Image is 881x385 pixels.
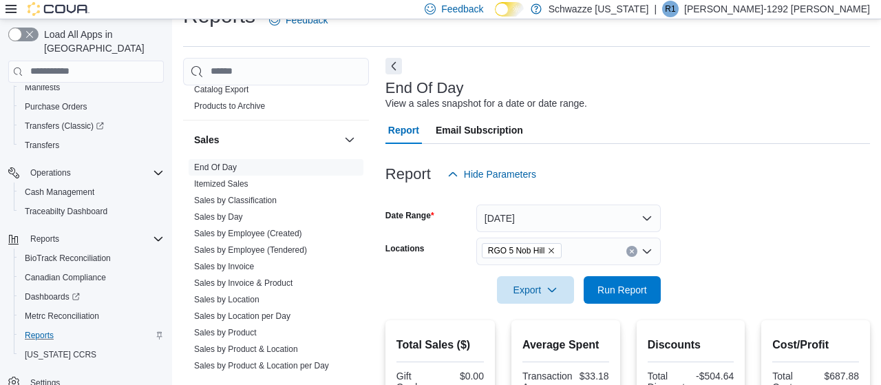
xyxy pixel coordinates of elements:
button: [US_STATE] CCRS [14,345,169,364]
a: [US_STATE] CCRS [19,346,102,363]
span: Sales by Day [194,211,243,222]
span: RGO 5 Nob Hill [482,243,562,258]
button: Cash Management [14,183,169,202]
p: [PERSON_NAME]-1292 [PERSON_NAME] [684,1,870,17]
span: Reports [19,327,164,344]
span: Reports [30,233,59,244]
a: Sales by Invoice [194,262,254,271]
span: Dashboards [25,291,80,302]
div: $0.00 [443,371,484,382]
button: Metrc Reconciliation [14,306,169,326]
div: Reggie-1292 Gutierrez [662,1,679,17]
button: Reports [25,231,65,247]
button: [DATE] [476,205,661,232]
p: | [654,1,657,17]
span: Purchase Orders [25,101,87,112]
div: -$504.64 [693,371,734,382]
a: Sales by Product & Location [194,344,298,354]
span: Load All Apps in [GEOGRAPHIC_DATA] [39,28,164,55]
span: Canadian Compliance [19,269,164,286]
span: Manifests [19,79,164,96]
a: Sales by Location [194,295,259,304]
button: Reports [3,229,169,249]
button: BioTrack Reconciliation [14,249,169,268]
span: Sales by Product [194,327,257,338]
a: Transfers (Classic) [19,118,109,134]
a: BioTrack Reconciliation [19,250,116,267]
span: Washington CCRS [19,346,164,363]
span: Sales by Classification [194,195,277,206]
label: Locations [385,243,425,254]
span: Reports [25,330,54,341]
a: Traceabilty Dashboard [19,203,113,220]
span: Email Subscription [436,116,523,144]
a: Sales by Product [194,328,257,337]
a: Transfers (Classic) [14,116,169,136]
span: BioTrack Reconciliation [25,253,111,264]
span: Canadian Compliance [25,272,106,283]
span: Dashboards [19,289,164,305]
a: Dashboards [14,287,169,306]
div: $687.88 [818,371,859,382]
a: Purchase Orders [19,98,93,115]
button: Purchase Orders [14,97,169,116]
span: End Of Day [194,162,237,173]
h2: Average Spent [522,337,609,353]
button: Traceabilty Dashboard [14,202,169,221]
a: Sales by Classification [194,196,277,205]
span: Sales by Product & Location per Day [194,360,329,371]
span: Cash Management [19,184,164,200]
span: RGO 5 Nob Hill [488,244,545,258]
h2: Cost/Profit [772,337,859,353]
span: Manifests [25,82,60,93]
button: Operations [25,165,76,181]
span: Traceabilty Dashboard [25,206,107,217]
span: Transfers [25,140,59,151]
span: R1 [665,1,675,17]
span: Transfers (Classic) [25,121,104,132]
button: Transfers [14,136,169,155]
button: Operations [3,163,169,183]
button: Export [497,276,574,304]
span: BioTrack Reconciliation [19,250,164,267]
div: View a sales snapshot for a date or date range. [385,96,587,111]
div: $33.18 [578,371,609,382]
a: Dashboards [19,289,85,305]
span: Report [388,116,419,144]
span: Sales by Product & Location [194,344,298,355]
h2: Discounts [648,337,734,353]
span: Products to Archive [194,101,265,112]
h3: End Of Day [385,80,464,96]
span: [US_STATE] CCRS [25,349,96,360]
span: Run Report [597,283,647,297]
span: Metrc Reconciliation [25,311,99,322]
a: End Of Day [194,163,237,172]
span: Transfers (Classic) [19,118,164,134]
span: Traceabilty Dashboard [19,203,164,220]
a: Sales by Employee (Tendered) [194,245,307,255]
a: Sales by Invoice & Product [194,278,293,288]
a: Sales by Day [194,212,243,222]
span: Sales by Invoice [194,261,254,272]
span: Sales by Invoice & Product [194,278,293,289]
span: Operations [25,165,164,181]
a: Sales by Location per Day [194,311,290,321]
span: Sales by Location [194,294,259,305]
button: Reports [14,326,169,345]
h3: Sales [194,133,220,147]
span: Transfers [19,137,164,154]
span: Sales by Location per Day [194,311,290,322]
button: Hide Parameters [442,160,542,188]
button: Manifests [14,78,169,97]
h2: Total Sales ($) [396,337,484,353]
span: Export [505,276,566,304]
span: Feedback [286,13,328,27]
a: Itemized Sales [194,179,248,189]
a: Metrc Reconciliation [19,308,105,324]
span: Itemized Sales [194,178,248,189]
button: Sales [194,133,339,147]
button: Sales [341,132,358,148]
p: Schwazze [US_STATE] [549,1,649,17]
a: Products to Archive [194,101,265,111]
